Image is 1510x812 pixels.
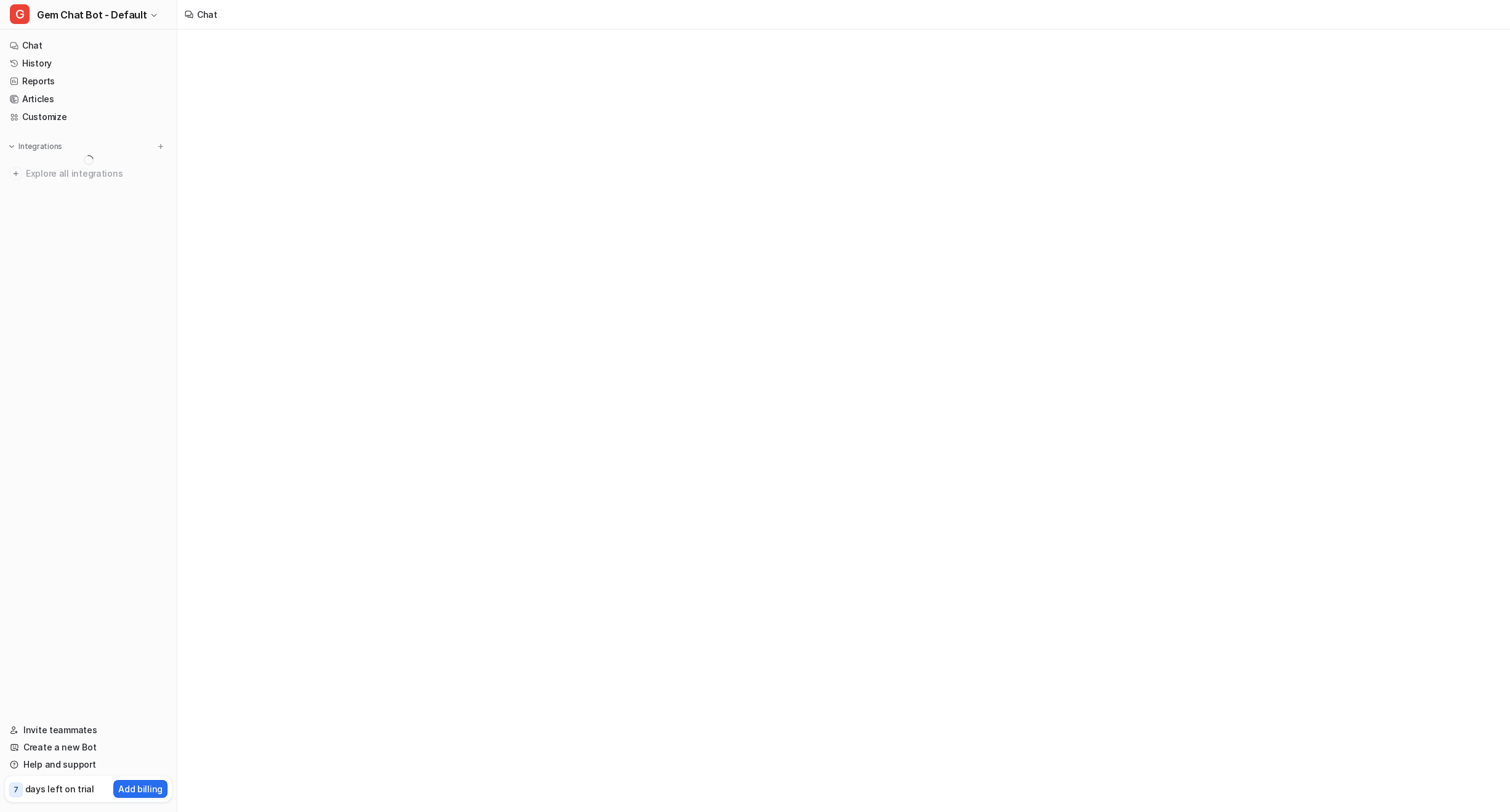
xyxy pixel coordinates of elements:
p: Integrations [18,142,62,151]
div: Chat [197,8,217,21]
p: Add billing [118,782,163,795]
img: expand menu [7,142,16,151]
a: Help and support [5,756,172,773]
a: Articles [5,90,172,108]
span: Explore all integrations [26,164,167,183]
span: Gem Chat Bot - Default [37,6,147,23]
button: Add billing [113,780,168,798]
a: History [5,55,172,72]
p: days left on trial [25,782,94,795]
a: Customize [5,108,172,126]
a: Invite teammates [5,722,172,739]
img: menu_add.svg [156,142,165,151]
p: 7 [14,784,18,795]
a: Create a new Bot [5,739,172,756]
a: Reports [5,73,172,90]
button: Integrations [5,140,66,153]
span: G [10,4,30,24]
a: Chat [5,37,172,54]
a: Explore all integrations [5,165,172,182]
img: explore all integrations [10,167,22,180]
